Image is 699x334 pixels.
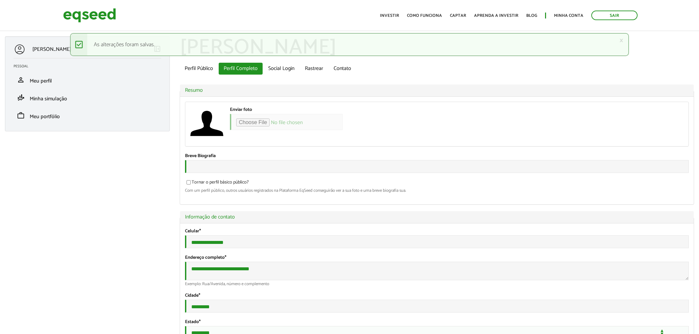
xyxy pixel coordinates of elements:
[17,76,25,84] span: person
[190,107,223,140] img: Foto de Milton César Sena Sábio
[17,94,25,102] span: finance_mode
[591,11,638,20] a: Sair
[190,107,223,140] a: Ver perfil do usuário.
[263,63,299,75] a: Social Login
[30,94,67,103] span: Minha simulação
[185,293,200,298] label: Cidade
[185,320,201,324] label: Estado
[554,14,583,18] a: Minha conta
[300,63,328,75] a: Rastrear
[185,154,216,158] label: Breve Biografia
[180,63,218,75] a: Perfil Público
[185,215,689,220] a: Informação de contato
[230,108,252,112] label: Enviar foto
[474,14,518,18] a: Aprenda a investir
[380,14,399,18] a: Investir
[185,180,249,187] label: Tornar o perfil básico público?
[183,180,195,184] input: Tornar o perfil básico público?
[185,88,689,93] a: Resumo
[30,112,60,121] span: Meu portfólio
[199,292,200,299] span: Este campo é obrigatório.
[199,227,201,235] span: Este campo é obrigatório.
[619,37,623,44] a: ×
[9,71,166,89] li: Meu perfil
[9,107,166,124] li: Meu portfólio
[199,318,201,326] span: Este campo é obrigatório.
[219,63,263,75] a: Perfil Completo
[185,188,689,193] div: Com um perfil público, outros usuários registrados na Plataforma EqSeed conseguirão ver a sua fot...
[450,14,466,18] a: Captar
[407,14,442,18] a: Como funciona
[63,7,116,24] img: EqSeed
[14,94,161,102] a: finance_modeMinha simulação
[14,112,161,119] a: workMeu portfólio
[14,76,161,84] a: personMeu perfil
[14,64,166,68] h2: Pessoal
[329,63,356,75] a: Contato
[70,33,629,56] div: As alterações foram salvas.
[185,282,689,286] div: Exemplo: Rua/Avenida, número e complemento
[32,46,71,52] p: [PERSON_NAME]
[30,77,52,85] span: Meu perfil
[185,255,226,260] label: Endereço completo
[225,254,226,261] span: Este campo é obrigatório.
[185,229,201,234] label: Celular
[17,112,25,119] span: work
[526,14,537,18] a: Blog
[9,89,166,107] li: Minha simulação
